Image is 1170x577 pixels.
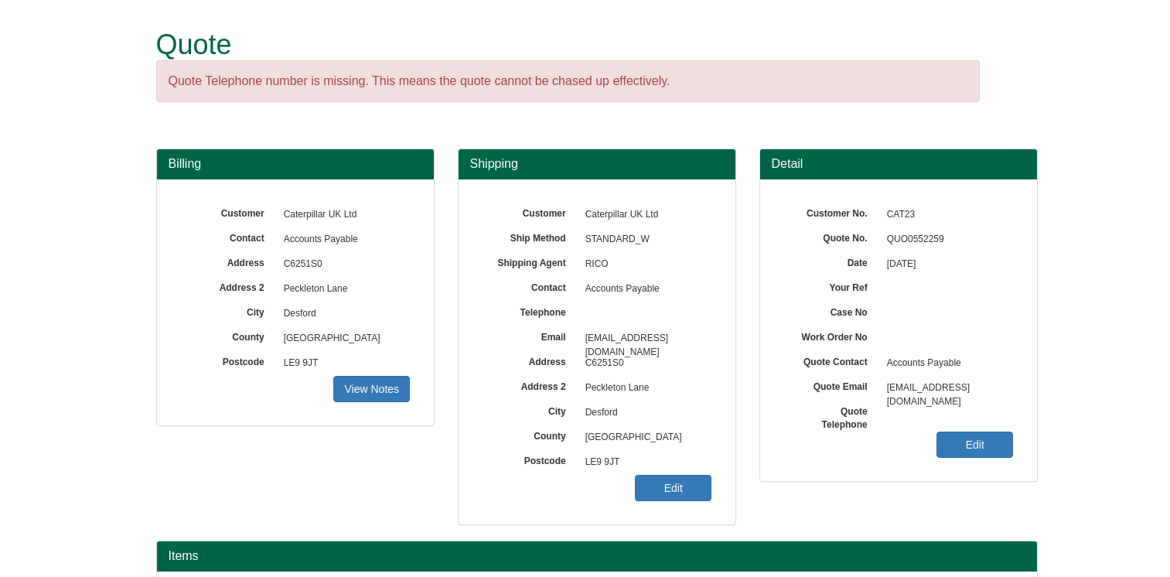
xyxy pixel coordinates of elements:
label: Ship Method [482,227,578,245]
label: Customer [482,203,578,220]
span: Accounts Payable [276,227,411,252]
span: [EMAIL_ADDRESS][DOMAIN_NAME] [879,376,1014,401]
span: C6251S0 [276,252,411,277]
span: Caterpillar UK Ltd [578,203,712,227]
div: Quote Telephone number is missing. This means the quote cannot be chased up effectively. [156,60,980,103]
label: Address 2 [180,277,276,295]
span: STANDARD_W [578,227,712,252]
a: View Notes [333,376,410,402]
label: Quote Contact [783,351,879,369]
label: Date [783,252,879,270]
span: C6251S0 [578,351,712,376]
label: Quote Email [783,376,879,394]
span: Peckleton Lane [276,277,411,302]
label: Postcode [482,450,578,468]
span: Accounts Payable [578,277,712,302]
label: City [482,401,578,418]
span: [DATE] [879,252,1014,277]
span: LE9 9JT [578,450,712,475]
label: Customer No. [783,203,879,220]
label: Work Order No [783,326,879,344]
label: Address 2 [482,376,578,394]
label: Quote Telephone [783,401,879,432]
label: Contact [482,277,578,295]
span: [GEOGRAPHIC_DATA] [276,326,411,351]
span: Accounts Payable [879,351,1014,376]
label: City [180,302,276,319]
span: [EMAIL_ADDRESS][DOMAIN_NAME] [578,326,712,351]
span: LE9 9JT [276,351,411,376]
label: Contact [180,227,276,245]
label: Quote No. [783,227,879,245]
a: Edit [635,475,711,501]
h3: Billing [169,157,422,171]
label: Address [180,252,276,270]
h1: Quote [156,29,980,60]
span: [GEOGRAPHIC_DATA] [578,425,712,450]
label: Your Ref [783,277,879,295]
h3: Shipping [470,157,724,171]
label: County [180,326,276,344]
span: QUO0552259 [879,227,1014,252]
span: RICO [578,252,712,277]
span: CAT23 [879,203,1014,227]
span: Peckleton Lane [578,376,712,401]
h2: Items [169,549,1025,563]
label: Email [482,326,578,344]
h3: Detail [772,157,1025,171]
span: Caterpillar UK Ltd [276,203,411,227]
span: Desford [578,401,712,425]
label: County [482,425,578,443]
label: Case No [783,302,879,319]
label: Shipping Agent [482,252,578,270]
label: Postcode [180,351,276,369]
label: Customer [180,203,276,220]
span: Desford [276,302,411,326]
label: Telephone [482,302,578,319]
label: Address [482,351,578,369]
a: Edit [936,432,1013,458]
